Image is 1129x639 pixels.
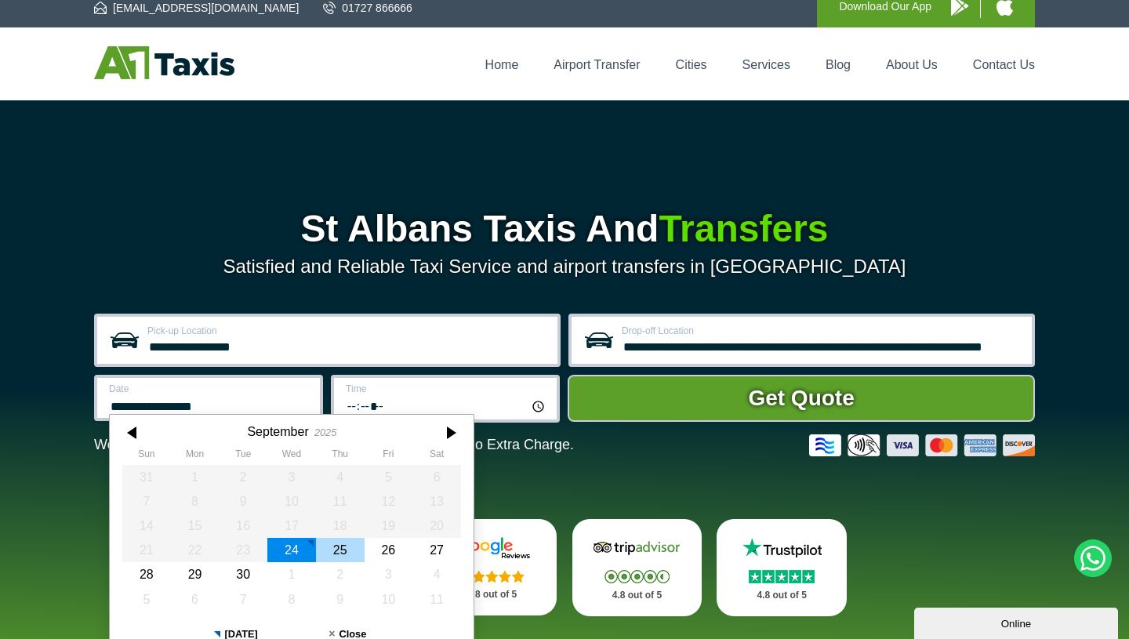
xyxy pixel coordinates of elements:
p: 4.8 out of 5 [445,585,540,605]
img: Tripadvisor [590,536,684,560]
a: Blog [826,58,851,71]
span: The Car at No Extra Charge. [394,437,574,452]
div: 08 October 2025 [267,587,316,612]
p: We Now Accept Card & Contactless Payment In [94,437,574,453]
div: 27 September 2025 [412,538,461,562]
iframe: chat widget [914,605,1121,639]
th: Monday [171,448,220,464]
div: 12 September 2025 [365,489,413,514]
div: 29 September 2025 [171,562,220,586]
div: 20 September 2025 [412,514,461,538]
div: 04 September 2025 [316,465,365,489]
label: Drop-off Location [622,326,1022,336]
img: Google [445,536,539,560]
div: 31 August 2025 [122,465,171,489]
div: 10 September 2025 [267,489,316,514]
label: Pick-up Location [147,326,548,336]
div: 15 September 2025 [171,514,220,538]
div: 17 September 2025 [267,514,316,538]
th: Sunday [122,448,171,464]
div: 09 October 2025 [316,587,365,612]
div: 26 September 2025 [365,538,413,562]
div: 03 September 2025 [267,465,316,489]
h1: St Albans Taxis And [94,210,1035,248]
div: 02 October 2025 [316,562,365,586]
th: Friday [365,448,413,464]
div: 28 September 2025 [122,562,171,586]
div: September [247,424,308,439]
th: Saturday [412,448,461,464]
div: 07 September 2025 [122,489,171,514]
a: Tripadvisor Stars 4.8 out of 5 [572,519,702,616]
a: Trustpilot Stars 4.8 out of 5 [717,519,847,616]
a: Airport Transfer [554,58,640,71]
div: 11 October 2025 [412,587,461,612]
div: 09 September 2025 [219,489,267,514]
img: A1 Taxis St Albans LTD [94,46,234,79]
p: 4.8 out of 5 [590,586,685,605]
div: 2025 [314,427,336,438]
p: Satisfied and Reliable Taxi Service and airport transfers in [GEOGRAPHIC_DATA] [94,256,1035,278]
div: 24 September 2025 [267,538,316,562]
div: 05 September 2025 [365,465,413,489]
img: Stars [459,570,525,583]
div: 30 September 2025 [219,562,267,586]
div: 06 October 2025 [171,587,220,612]
div: 23 September 2025 [219,538,267,562]
th: Tuesday [219,448,267,464]
div: 18 September 2025 [316,514,365,538]
div: 19 September 2025 [365,514,413,538]
a: Google Stars 4.8 out of 5 [427,519,557,615]
div: 01 September 2025 [171,465,220,489]
div: 08 September 2025 [171,489,220,514]
a: Contact Us [973,58,1035,71]
img: Trustpilot [735,536,829,560]
div: 03 October 2025 [365,562,413,586]
div: 13 September 2025 [412,489,461,514]
div: 21 September 2025 [122,538,171,562]
label: Time [346,384,547,394]
div: 05 October 2025 [122,587,171,612]
div: 22 September 2025 [171,538,220,562]
div: 10 October 2025 [365,587,413,612]
button: Get Quote [568,375,1035,422]
div: 02 September 2025 [219,465,267,489]
a: Home [485,58,519,71]
a: About Us [886,58,938,71]
th: Thursday [316,448,365,464]
div: 04 October 2025 [412,562,461,586]
div: 16 September 2025 [219,514,267,538]
img: Stars [749,570,815,583]
img: Credit And Debit Cards [809,434,1035,456]
div: 14 September 2025 [122,514,171,538]
p: 4.8 out of 5 [734,586,830,605]
div: 25 September 2025 [316,538,365,562]
img: Stars [604,570,670,583]
div: 07 October 2025 [219,587,267,612]
a: Cities [676,58,707,71]
span: Transfers [659,208,828,249]
div: 11 September 2025 [316,489,365,514]
div: 06 September 2025 [412,465,461,489]
label: Date [109,384,310,394]
a: Services [742,58,790,71]
th: Wednesday [267,448,316,464]
div: 01 October 2025 [267,562,316,586]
